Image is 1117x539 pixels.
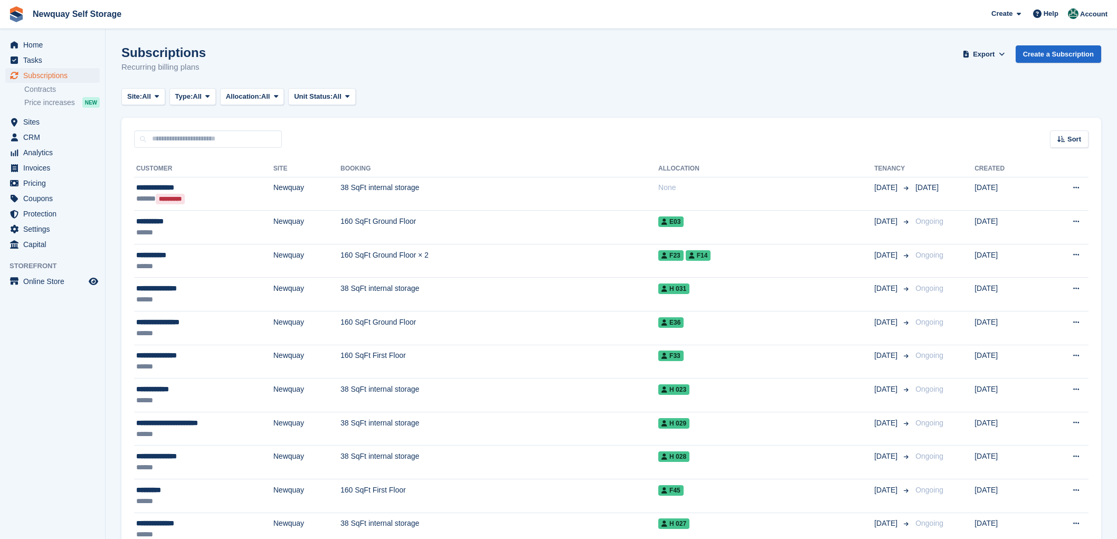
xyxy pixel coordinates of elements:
span: Settings [23,222,87,237]
span: Online Store [23,274,87,289]
a: Price increases NEW [24,97,100,108]
td: [DATE] [974,345,1040,379]
span: Capital [23,237,87,252]
span: F45 [658,485,684,496]
span: [DATE] [874,418,900,429]
span: Pricing [23,176,87,191]
span: Ongoing [915,519,943,527]
span: Subscriptions [23,68,87,83]
td: [DATE] [974,446,1040,479]
td: [DATE] [974,278,1040,311]
a: menu [5,206,100,221]
td: Newquay [273,446,340,479]
span: Ongoing [915,486,943,494]
span: H 029 [658,418,689,429]
button: Export [961,45,1007,63]
h1: Subscriptions [121,45,206,60]
div: None [658,182,874,193]
a: menu [5,274,100,289]
span: All [261,91,270,102]
td: Newquay [273,244,340,278]
span: Unit Status: [294,91,333,102]
span: Ongoing [915,318,943,326]
span: [DATE] [874,250,900,261]
button: Type: All [169,88,216,106]
td: Newquay [273,211,340,244]
span: Export [973,49,995,60]
th: Customer [134,160,273,177]
span: Tasks [23,53,87,68]
td: 38 SqFt internal storage [340,379,658,412]
th: Created [974,160,1040,177]
td: 160 SqFt Ground Floor [340,211,658,244]
td: [DATE] [974,244,1040,278]
span: Type: [175,91,193,102]
span: Ongoing [915,217,943,225]
a: menu [5,145,100,160]
span: [DATE] [915,183,939,192]
td: [DATE] [974,211,1040,244]
img: JON [1068,8,1078,19]
span: H 028 [658,451,689,462]
span: [DATE] [874,485,900,496]
span: [DATE] [874,317,900,328]
td: 38 SqFt internal storage [340,412,658,446]
td: Newquay [273,345,340,379]
td: [DATE] [974,177,1040,211]
td: Newquay [273,479,340,513]
td: Newquay [273,412,340,446]
span: [DATE] [874,283,900,294]
img: stora-icon-8386f47178a22dfd0bd8f6a31ec36ba5ce8667c1dd55bd0f319d3a0aa187defe.svg [8,6,24,22]
a: menu [5,130,100,145]
button: Site: All [121,88,165,106]
button: Unit Status: All [288,88,355,106]
span: Create [991,8,1012,19]
span: H 023 [658,384,689,395]
span: Protection [23,206,87,221]
span: All [193,91,202,102]
th: Tenancy [874,160,911,177]
span: Ongoing [915,385,943,393]
button: Allocation: All [220,88,285,106]
span: Ongoing [915,452,943,460]
a: Create a Subscription [1016,45,1101,63]
td: [DATE] [974,379,1040,412]
span: CRM [23,130,87,145]
td: 160 SqFt Ground Floor × 2 [340,244,658,278]
span: Allocation: [226,91,261,102]
td: Newquay [273,379,340,412]
td: 160 SqFt First Floor [340,345,658,379]
a: menu [5,37,100,52]
span: Ongoing [915,351,943,360]
span: Sort [1067,134,1081,145]
a: menu [5,176,100,191]
span: Ongoing [915,284,943,292]
span: E36 [658,317,684,328]
span: Account [1080,9,1107,20]
a: menu [5,53,100,68]
a: menu [5,237,100,252]
span: Ongoing [915,251,943,259]
span: F33 [658,351,684,361]
span: Site: [127,91,142,102]
td: 38 SqFt internal storage [340,177,658,211]
span: Analytics [23,145,87,160]
span: Storefront [10,261,105,271]
td: Newquay [273,278,340,311]
td: 38 SqFt internal storage [340,446,658,479]
span: Sites [23,115,87,129]
span: [DATE] [874,182,900,193]
a: Preview store [87,275,100,288]
a: menu [5,115,100,129]
td: 160 SqFt First Floor [340,479,658,513]
span: H 027 [658,518,689,529]
td: Newquay [273,177,340,211]
td: [DATE] [974,479,1040,513]
td: 160 SqFt Ground Floor [340,311,658,345]
span: [DATE] [874,216,900,227]
span: [DATE] [874,384,900,395]
span: Coupons [23,191,87,206]
span: Ongoing [915,419,943,427]
td: Newquay [273,311,340,345]
span: Help [1044,8,1058,19]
